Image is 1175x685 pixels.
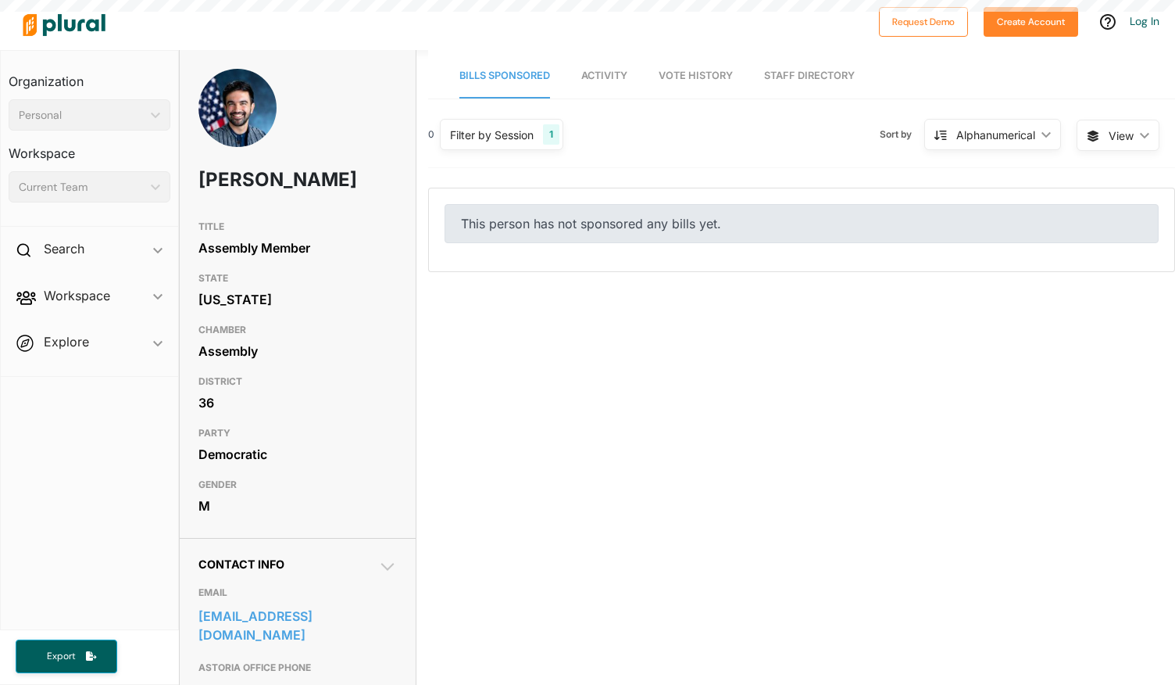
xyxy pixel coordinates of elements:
h2: Search [44,240,84,257]
h3: DISTRICT [198,372,397,391]
a: Vote History [659,54,733,99]
h3: CHAMBER [198,321,397,339]
h3: GENDER [198,475,397,494]
div: 0 [428,127,434,142]
span: Activity [581,70,627,81]
h3: Workspace [9,131,170,165]
div: Assembly Member [198,236,397,260]
h3: TITLE [198,217,397,236]
button: Request Demo [879,7,968,37]
a: Bills Sponsored [459,54,550,99]
span: Sort by [880,127,924,142]
h1: [PERSON_NAME] [198,156,317,203]
a: Activity [581,54,627,99]
a: Request Demo [879,13,968,29]
h3: Organization [9,59,170,93]
div: Alphanumerical [956,127,1035,143]
button: Create Account [984,7,1078,37]
a: Create Account [984,13,1078,29]
span: Export [36,650,86,663]
h3: EMAIL [198,583,397,602]
span: Contact Info [198,558,284,571]
div: Filter by Session [450,127,534,143]
div: This person has not sponsored any bills yet. [445,204,1159,243]
span: Bills Sponsored [459,70,550,81]
div: Assembly [198,339,397,363]
div: 1 [543,124,559,145]
img: Headshot of Zohran Mamdani [198,69,277,178]
a: Log In [1130,14,1159,28]
div: M [198,494,397,518]
button: Export [16,640,117,673]
h3: STATE [198,269,397,288]
a: [EMAIL_ADDRESS][DOMAIN_NAME] [198,604,397,647]
div: [US_STATE] [198,288,397,311]
span: View [1109,127,1134,144]
h3: PARTY [198,424,397,443]
span: Vote History [659,70,733,81]
div: Democratic [198,443,397,466]
div: Personal [19,107,145,124]
div: Current Team [19,179,145,195]
h3: ASTORIA OFFICE PHONE [198,658,397,677]
a: Staff Directory [764,54,855,99]
div: 36 [198,391,397,414]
